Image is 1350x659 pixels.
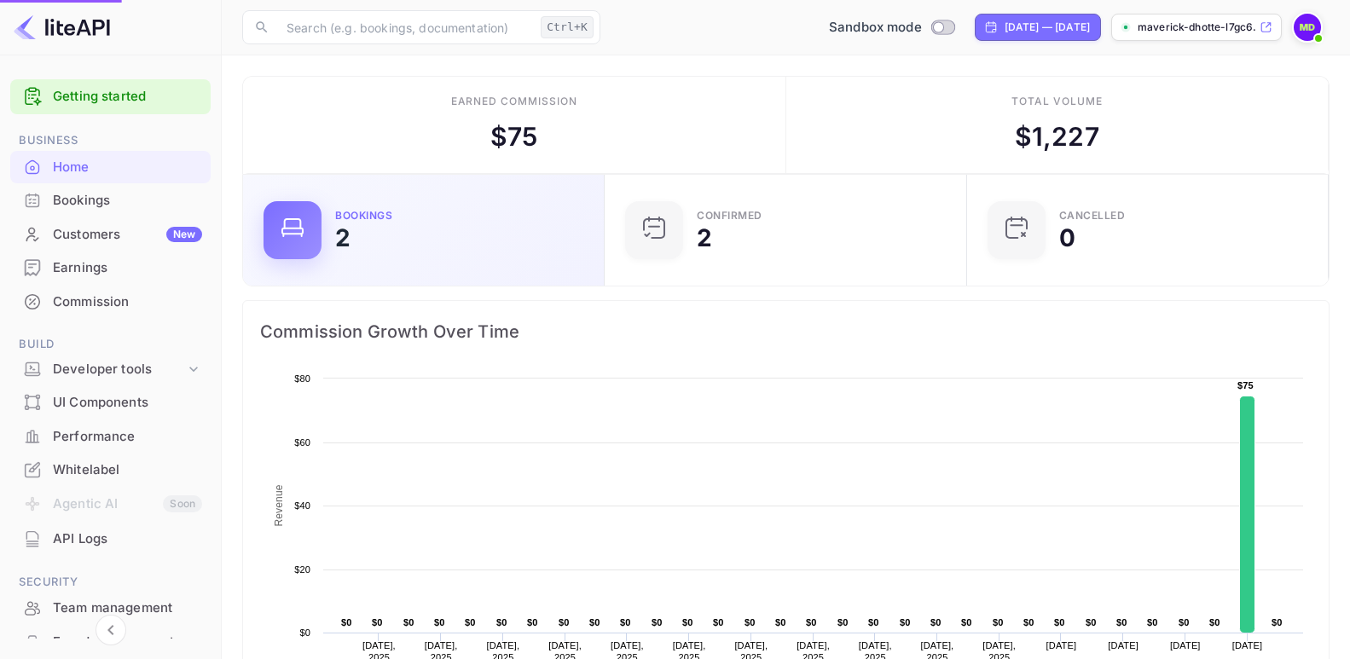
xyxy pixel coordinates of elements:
[53,87,202,107] a: Getting started
[1005,20,1090,35] div: [DATE] — [DATE]
[10,286,211,319] div: Commission
[541,16,594,38] div: Ctrl+K
[837,617,849,627] text: $0
[713,617,724,627] text: $0
[620,617,631,627] text: $0
[961,617,972,627] text: $0
[10,151,211,182] a: Home
[1294,14,1321,41] img: Maverick Dhotte
[10,573,211,592] span: Security
[1272,617,1283,627] text: $0
[697,226,712,250] div: 2
[465,617,476,627] text: $0
[1170,640,1201,650] text: [DATE]
[1086,617,1097,627] text: $0
[335,211,392,221] div: Bookings
[490,118,537,156] div: $ 75
[868,617,879,627] text: $0
[652,617,663,627] text: $0
[53,427,202,447] div: Performance
[276,10,534,44] input: Search (e.g. bookings, documentation)
[10,454,211,485] a: Whitelabel
[10,386,211,419] div: UI Components
[294,564,310,575] text: $20
[294,437,310,448] text: $60
[900,617,911,627] text: $0
[53,292,202,312] div: Commission
[53,258,202,278] div: Earnings
[53,360,185,379] div: Developer tools
[10,184,211,217] div: Bookings
[372,617,383,627] text: $0
[53,598,202,618] div: Team management
[10,523,211,556] div: API Logs
[10,335,211,354] span: Build
[10,251,211,285] div: Earnings
[822,18,961,38] div: Switch to Production mode
[993,617,1004,627] text: $0
[53,158,202,177] div: Home
[745,617,756,627] text: $0
[775,617,786,627] text: $0
[294,373,310,384] text: $80
[1015,118,1099,156] div: $ 1,227
[1237,380,1254,390] text: $75
[682,617,693,627] text: $0
[53,529,202,549] div: API Logs
[10,592,211,623] a: Team management
[273,484,285,526] text: Revenue
[1116,617,1127,627] text: $0
[1023,617,1034,627] text: $0
[451,94,577,109] div: Earned commission
[10,251,211,283] a: Earnings
[294,500,310,511] text: $40
[589,617,600,627] text: $0
[10,523,211,554] a: API Logs
[53,225,202,245] div: Customers
[1179,617,1190,627] text: $0
[10,218,211,251] div: CustomersNew
[829,18,922,38] span: Sandbox mode
[14,14,110,41] img: LiteAPI logo
[697,211,762,221] div: Confirmed
[10,626,211,657] a: Fraud management
[335,226,351,250] div: 2
[10,454,211,487] div: Whitelabel
[1209,617,1220,627] text: $0
[434,617,445,627] text: $0
[10,218,211,250] a: CustomersNew
[53,633,202,652] div: Fraud management
[559,617,570,627] text: $0
[10,151,211,184] div: Home
[1059,226,1075,250] div: 0
[10,592,211,625] div: Team management
[1138,20,1256,35] p: maverick-dhotte-l7gc6....
[10,131,211,150] span: Business
[975,14,1101,41] div: Click to change the date range period
[1232,640,1263,650] text: [DATE]
[299,627,310,638] text: $0
[806,617,817,627] text: $0
[166,227,202,242] div: New
[403,617,414,627] text: $0
[1054,617,1065,627] text: $0
[10,79,211,114] div: Getting started
[10,420,211,452] a: Performance
[10,420,211,454] div: Performance
[10,386,211,418] a: UI Components
[1147,617,1158,627] text: $0
[930,617,942,627] text: $0
[1011,94,1103,109] div: Total volume
[527,617,538,627] text: $0
[341,617,352,627] text: $0
[10,184,211,216] a: Bookings
[96,615,126,645] button: Collapse navigation
[53,460,202,480] div: Whitelabel
[1059,211,1126,221] div: CANCELLED
[53,393,202,413] div: UI Components
[496,617,507,627] text: $0
[1108,640,1139,650] text: [DATE]
[260,318,1312,345] span: Commission Growth Over Time
[10,355,211,384] div: Developer tools
[1046,640,1077,650] text: [DATE]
